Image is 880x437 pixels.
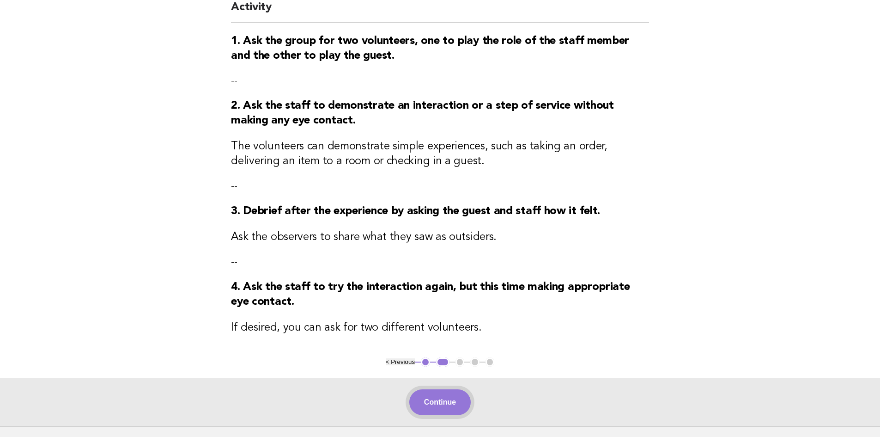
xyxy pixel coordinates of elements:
strong: 1. Ask the group for two volunteers, one to play the role of the staff member and the other to pl... [231,36,629,62]
button: < Previous [386,358,415,365]
p: -- [231,180,649,193]
h3: The volunteers can demonstrate simple experiences, such as taking an order, delivering an item to... [231,139,649,169]
p: -- [231,256,649,269]
strong: 3. Debrief after the experience by asking the guest and staff how it felt. [231,206,600,217]
p: -- [231,74,649,87]
strong: 2. Ask the staff to demonstrate an interaction or a step of service without making any eye contact. [231,100,614,126]
button: Continue [409,389,471,415]
h3: If desired, you can ask for two different volunteers. [231,320,649,335]
strong: 4. Ask the staff to try the interaction again, but this time making appropriate eye contact. [231,282,630,308]
button: 2 [436,357,449,367]
h3: Ask the observers to share what they saw as outsiders. [231,230,649,245]
button: 1 [421,357,430,367]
